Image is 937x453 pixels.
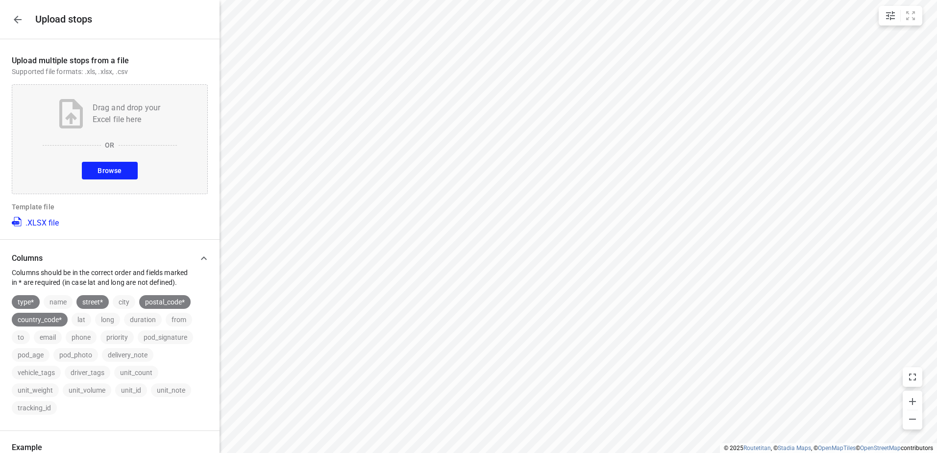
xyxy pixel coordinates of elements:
img: XLSX [12,216,24,227]
p: Columns should be in the correct order and fields marked in * are required (in case lat and long ... [12,268,194,287]
button: Map settings [881,6,900,25]
span: city [113,298,135,306]
span: postal_code* [139,298,191,306]
span: from [166,316,192,324]
span: street* [76,298,109,306]
span: long [95,316,120,324]
span: to [12,333,30,341]
span: email [34,333,62,341]
h5: Upload stops [35,14,92,25]
span: country_code* [12,316,68,324]
span: delivery_note [102,351,153,359]
li: © 2025 , © , © © contributors [724,445,933,452]
span: unit_count [114,369,158,377]
p: Columns [12,253,194,263]
span: tracking_id [12,404,57,412]
span: unit_note [151,386,191,394]
span: type* [12,298,40,306]
span: unit_id [115,386,147,394]
p: Template file [12,202,208,212]
p: Upload multiple stops from a file [12,55,208,67]
a: OpenStreetMap [860,445,901,452]
span: driver_tags [65,369,110,377]
img: Upload file [59,99,83,128]
button: Browse [82,162,137,179]
span: pod_age [12,351,49,359]
p: OR [105,140,114,150]
div: ColumnsColumns should be in the correct order and fields marked in * are required (in case lat an... [12,249,208,287]
a: .XLSX file [12,216,59,227]
a: Stadia Maps [778,445,811,452]
div: small contained button group [879,6,922,25]
span: Browse [98,165,122,177]
p: Supported file formats: .xls, .xlsx, .csv [12,67,208,76]
span: unit_volume [63,386,111,394]
span: duration [124,316,162,324]
div: ColumnsColumns should be in the correct order and fields marked in * are required (in case lat an... [12,287,208,415]
p: Drag and drop your Excel file here [93,102,161,126]
span: vehicle_tags [12,369,61,377]
span: pod_signature [138,333,193,341]
span: pod_photo [53,351,98,359]
span: lat [72,316,91,324]
span: unit_weight [12,386,59,394]
p: Example [12,443,208,452]
span: phone [66,333,97,341]
a: OpenMapTiles [818,445,856,452]
span: name [44,298,73,306]
a: Routetitan [743,445,771,452]
span: priority [100,333,134,341]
